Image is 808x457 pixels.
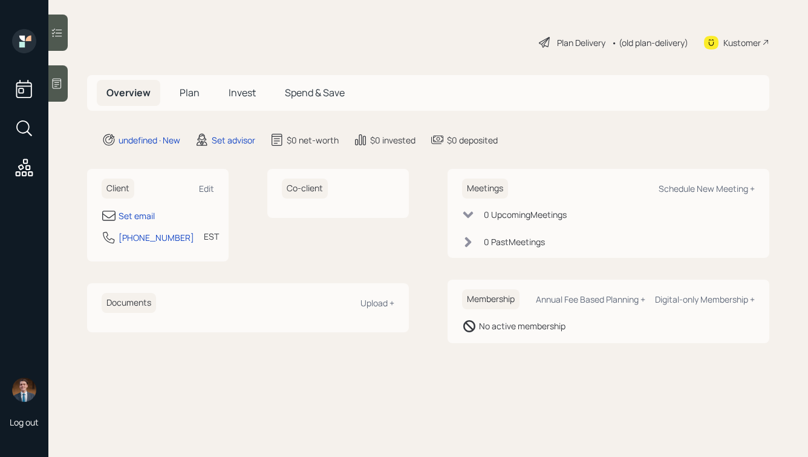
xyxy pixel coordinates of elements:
[10,416,39,428] div: Log out
[204,230,219,243] div: EST
[360,297,394,309] div: Upload +
[447,134,498,146] div: $0 deposited
[462,179,508,199] h6: Meetings
[655,294,755,305] div: Digital-only Membership +
[199,183,214,194] div: Edit
[557,36,605,49] div: Plan Delivery
[102,293,156,313] h6: Documents
[659,183,755,194] div: Schedule New Meeting +
[119,209,155,222] div: Set email
[282,179,328,199] h6: Co-client
[484,208,567,221] div: 0 Upcoming Meeting s
[12,378,36,402] img: hunter_neumayer.jpg
[119,134,180,146] div: undefined · New
[119,231,194,244] div: [PHONE_NUMBER]
[212,134,255,146] div: Set advisor
[106,86,151,99] span: Overview
[285,86,345,99] span: Spend & Save
[370,134,415,146] div: $0 invested
[229,86,256,99] span: Invest
[723,36,761,49] div: Kustomer
[611,36,688,49] div: • (old plan-delivery)
[462,289,520,309] h6: Membership
[102,179,134,199] h6: Client
[536,294,645,305] div: Annual Fee Based Planning +
[484,235,545,248] div: 0 Past Meeting s
[287,134,339,146] div: $0 net-worth
[180,86,200,99] span: Plan
[479,320,565,332] div: No active membership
